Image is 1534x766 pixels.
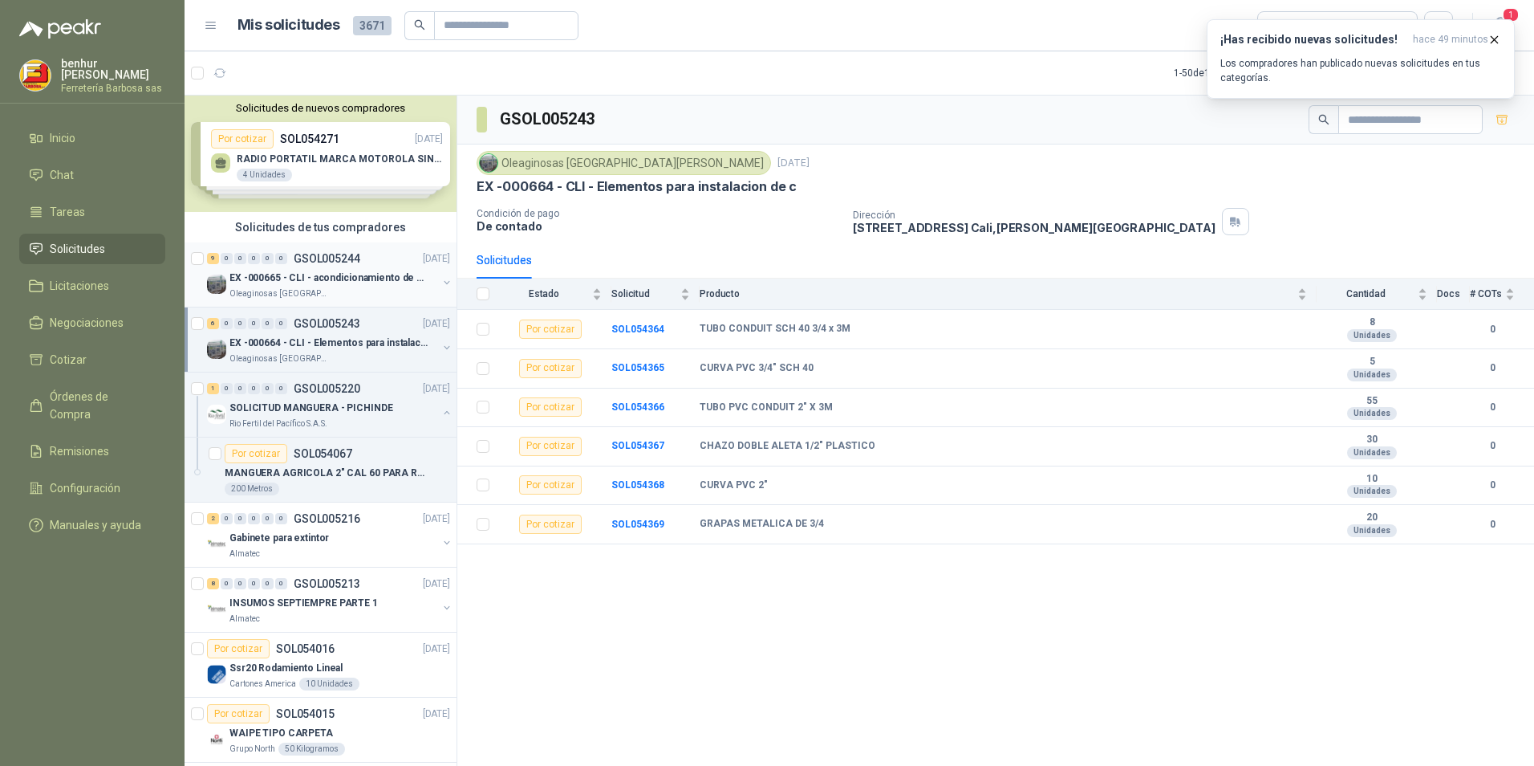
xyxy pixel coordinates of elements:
a: 8 0 0 0 0 0 GSOL005213[DATE] Company LogoINSUMOS SEPTIEMPRE PARTE 1Almatec [207,574,453,625]
b: 30 [1317,434,1427,446]
div: 0 [221,318,233,329]
a: Órdenes de Compra [19,381,165,430]
div: Por cotizar [519,359,582,378]
b: SOL054365 [611,362,664,373]
a: Solicitudes [19,234,165,264]
a: Tareas [19,197,165,227]
b: 0 [1470,400,1515,415]
div: Por cotizar [519,475,582,495]
div: 0 [248,253,260,264]
th: Cantidad [1317,279,1437,310]
img: Company Logo [207,275,226,294]
button: Solicitudes de nuevos compradores [191,102,450,114]
p: Almatec [229,613,260,625]
a: Inicio [19,123,165,153]
span: Estado [499,288,589,299]
div: 0 [248,578,260,589]
div: 9 [207,253,219,264]
b: CURVA PVC 3/4" SCH 40 [700,362,814,375]
div: 0 [262,253,274,264]
div: Por cotizar [207,704,270,723]
p: GSOL005216 [294,513,360,524]
div: 0 [275,383,287,394]
a: SOL054364 [611,324,664,335]
img: Company Logo [207,340,226,359]
div: Oleaginosas [GEOGRAPHIC_DATA][PERSON_NAME] [477,151,771,175]
p: Oleaginosas [GEOGRAPHIC_DATA][PERSON_NAME] [229,352,331,365]
div: 8 [207,578,219,589]
p: [DATE] [777,156,810,171]
div: 50 Kilogramos [278,743,345,756]
th: Estado [499,279,611,310]
a: 9 0 0 0 0 0 GSOL005244[DATE] Company LogoEX -000665 - CLI - acondicionamiento de caja paraOleagin... [207,249,453,300]
span: 1 [1502,7,1520,22]
div: Por cotizar [519,515,582,534]
b: 0 [1470,322,1515,337]
div: Todas [1268,17,1301,35]
b: SOL054366 [611,401,664,413]
h1: Mis solicitudes [237,14,340,37]
div: 0 [234,253,246,264]
p: Gabinete para extintor [229,531,329,546]
b: 0 [1470,478,1515,493]
p: Cartones America [229,678,296,691]
div: Unidades [1347,446,1397,459]
span: Configuración [50,479,120,497]
p: [DATE] [423,381,450,397]
p: [DATE] [423,316,450,332]
b: CHAZO DOBLE ALETA 1/2" PLASTICO [700,440,875,453]
p: GSOL005244 [294,253,360,264]
div: 200 Metros [225,483,279,495]
div: 0 [234,318,246,329]
span: Licitaciones [50,277,109,295]
div: Por cotizar [207,639,270,658]
a: Configuración [19,473,165,503]
div: 0 [248,513,260,524]
div: 2 [207,513,219,524]
a: Negociaciones [19,308,165,338]
p: EX -000664 - CLI - Elementos para instalacion de c [477,178,797,195]
p: De contado [477,219,840,233]
img: Company Logo [480,154,497,172]
a: Cotizar [19,344,165,375]
div: 6 [207,318,219,329]
img: Logo peakr [19,19,101,39]
div: 0 [275,513,287,524]
a: Por cotizarSOL054067MANGUERA AGRICOLA 2" CAL 60 PARA RIEGO200 Metros [185,438,457,503]
span: search [414,19,425,31]
div: 1 [207,383,219,394]
b: 55 [1317,395,1427,408]
div: 0 [275,253,287,264]
div: 0 [248,383,260,394]
th: Solicitud [611,279,700,310]
p: Los compradores han publicado nuevas solicitudes en tus categorías. [1220,56,1501,85]
span: Negociaciones [50,314,124,332]
span: Cantidad [1317,288,1414,299]
div: Por cotizar [225,444,287,463]
div: 0 [262,383,274,394]
div: 0 [262,578,274,589]
b: SOL054369 [611,519,664,530]
p: [DATE] [423,251,450,267]
p: Grupo North [229,743,275,756]
div: Solicitudes de nuevos compradoresPor cotizarSOL054271[DATE] RADIO PORTATIL MARCA MOTOROLA SIN PAN... [185,96,457,212]
p: [DATE] [423,511,450,527]
p: Condición de pago [477,208,840,219]
th: Docs [1437,279,1470,310]
p: Almatec [229,548,260,560]
img: Company Logo [207,665,226,684]
b: SOL054367 [611,440,664,451]
div: Unidades [1347,407,1397,420]
span: Remisiones [50,442,109,460]
p: Oleaginosas [GEOGRAPHIC_DATA][PERSON_NAME] [229,287,331,300]
b: 0 [1470,517,1515,532]
button: 1 [1486,11,1515,40]
div: Unidades [1347,524,1397,537]
b: 8 [1317,316,1427,329]
p: EX -000665 - CLI - acondicionamiento de caja para [229,271,429,286]
span: Producto [700,288,1294,299]
p: Rio Fertil del Pacífico S.A.S. [229,418,327,430]
b: 0 [1470,438,1515,454]
p: SOL054016 [276,643,335,654]
th: Producto [700,279,1317,310]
